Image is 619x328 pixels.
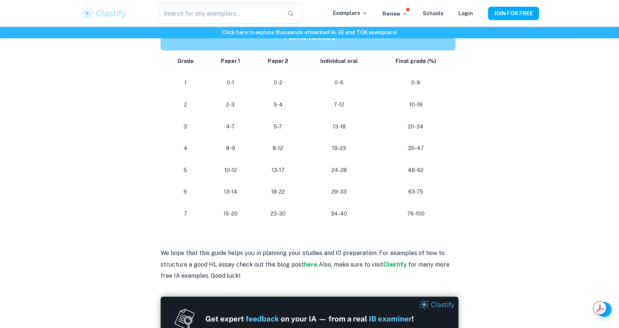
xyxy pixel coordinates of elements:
[308,187,370,197] p: 29-33
[382,122,450,132] p: 20-34
[308,122,370,132] p: 13-18
[169,78,201,88] p: 1
[260,209,296,219] p: 23-30
[319,261,383,268] span: Also, make sure to visit
[169,122,201,132] p: 3
[382,187,450,197] p: 63-75
[221,58,240,64] strong: Paper 1
[169,165,201,175] p: 5
[1,28,618,36] h6: Click here to explore thousands of marked IA, EE and TOK exemplars !
[213,122,248,132] p: 4-7
[382,165,450,175] p: 48-62
[284,33,336,42] strong: Points needed
[308,78,370,88] p: 0-6
[260,187,296,197] p: 18-22
[213,187,248,197] p: 13-14
[213,165,248,175] p: 10-12
[320,58,358,64] strong: Individual oral
[158,3,281,24] input: Search for any exemplars...
[382,100,450,110] p: 10-19
[382,10,408,18] p: Review
[169,100,201,110] p: 2
[213,143,248,153] p: 8-9
[213,100,248,110] p: 2-3
[177,58,194,64] strong: Grade
[260,78,296,88] p: 0-2
[333,9,368,17] p: Exemplars
[213,78,248,88] p: 0-1
[260,143,296,153] p: 8-12
[395,58,436,64] strong: Final grade (%)
[423,10,444,16] a: Schools
[304,261,317,268] a: here
[382,78,450,88] p: 0-9
[260,122,296,132] p: 5-7
[169,187,201,197] p: 6
[213,209,248,219] p: 15-20
[161,247,458,281] p: We hope that this guide helps you in planning your studies and IO preparation. For examples of ho...
[308,100,370,110] p: 7-12
[308,143,370,153] p: 19-23
[260,100,296,110] p: 3-4
[458,10,473,16] a: Login
[268,58,288,64] strong: Paper 2
[169,143,201,153] p: 4
[169,209,201,219] p: 7
[308,209,370,219] p: 34-40
[80,6,127,21] img: Clastify logo
[308,165,370,175] p: 24-28
[382,143,450,153] p: 35-47
[260,165,296,175] p: 13-17
[488,7,539,20] button: JOIN FOR FREE
[382,209,450,219] p: 76-100
[383,261,407,268] a: Clastify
